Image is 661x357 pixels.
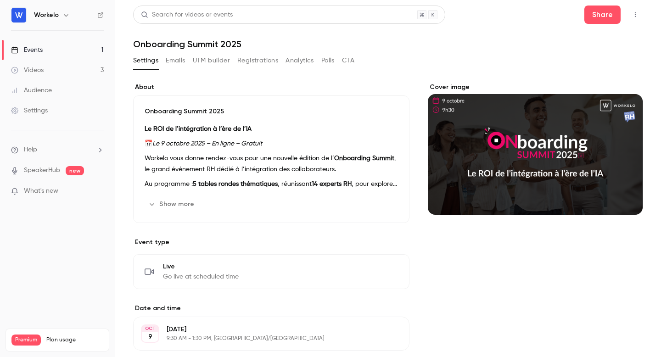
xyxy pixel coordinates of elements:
[152,140,262,147] em: Le 9 octobre 2025 – En ligne – Gratuit
[167,325,361,334] p: [DATE]
[11,86,52,95] div: Audience
[142,325,158,332] div: OCT
[11,66,44,75] div: Videos
[145,178,398,190] p: Au programme : , réunissant , pour explorer les nouvelles pratiques d’onboarding à l’ère de l’IA,...
[163,262,239,271] span: Live
[24,145,37,155] span: Help
[145,197,200,212] button: Show more
[11,8,26,22] img: Workelo
[133,83,409,92] label: About
[24,166,60,175] a: SpeakerHub
[11,335,41,346] span: Premium
[141,10,233,20] div: Search for videos or events
[66,166,84,175] span: new
[133,53,158,68] button: Settings
[334,155,394,162] strong: Onboarding Summit
[133,238,409,247] p: Event type
[11,45,43,55] div: Events
[342,53,354,68] button: CTA
[34,11,59,20] h6: Workelo
[428,83,643,215] section: Cover image
[237,53,278,68] button: Registrations
[145,126,252,132] strong: Le ROI de l’intégration à l’ère de l’IA
[193,53,230,68] button: UTM builder
[167,335,361,342] p: 9:30 AM - 1:30 PM, [GEOGRAPHIC_DATA]/[GEOGRAPHIC_DATA]
[312,181,352,187] strong: 14 experts RH
[584,6,621,24] button: Share
[148,332,152,341] p: 9
[11,145,104,155] li: help-dropdown-opener
[46,336,103,344] span: Plan usage
[133,39,643,50] h1: Onboarding Summit 2025
[286,53,314,68] button: Analytics
[145,107,398,116] p: Onboarding Summit 2025
[133,304,409,313] label: Date and time
[145,153,398,175] p: Workelo vous donne rendez-vous pour une nouvelle édition de l’ , le grand événement RH dédié à l’...
[428,83,643,92] label: Cover image
[145,138,398,149] p: 📅
[166,53,185,68] button: Emails
[193,181,278,187] strong: 5 tables rondes thématiques
[321,53,335,68] button: Polls
[163,272,239,281] span: Go live at scheduled time
[11,106,48,115] div: Settings
[24,186,58,196] span: What's new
